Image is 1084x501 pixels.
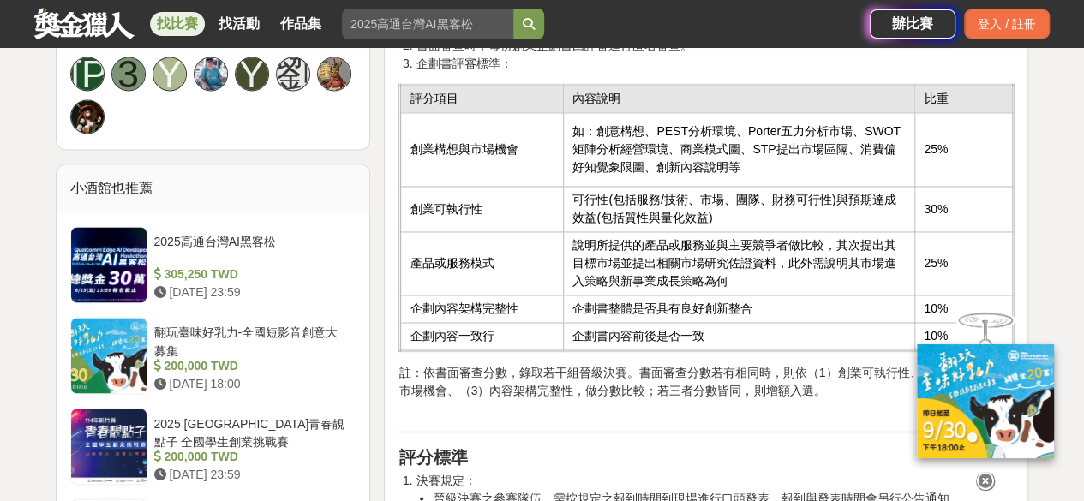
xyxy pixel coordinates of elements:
[964,9,1050,39] div: 登入 / 註冊
[154,356,350,374] div: 200,000 TWD
[194,57,228,91] a: Avatar
[917,344,1054,458] img: ff197300-f8ee-455f-a0ae-06a3645bc375.jpg
[153,57,187,91] a: Y
[70,99,105,134] a: Avatar
[915,85,1013,113] td: 比重
[915,295,1013,323] td: 10%
[154,415,350,447] div: 2025 [GEOGRAPHIC_DATA]青春靚點子 全國學生創業挑戰賽
[154,265,350,283] div: 305,250 TWD
[71,100,104,133] img: Avatar
[154,374,350,392] div: [DATE] 18:00
[400,113,564,187] td: 創業構想與市場機會
[317,57,351,91] a: Avatar
[154,465,350,483] div: [DATE] 23:59
[195,57,227,90] img: Avatar
[154,283,350,301] div: [DATE] 23:59
[915,187,1013,232] td: 30%
[70,317,356,394] a: 翻玩臺味好乳力-全國短影音創意大募集 200,000 TWD [DATE] 18:00
[111,57,146,91] a: 3
[398,363,1014,417] p: 註：依書面審查分數，錄取若干組晉級決賽。書面審查分數若有相同時，則依（1）創業可執行性、（2）創業構想與市場機會、（3）內容架構完整性，做分數比較；若三者分數皆同，則增額入選。
[154,324,350,356] div: 翻玩臺味好乳力-全國短影音創意大募集
[564,187,915,232] td: 可行性(包括服務/技術、市場、團隊、財務可行性)與預期達成效益(包括質性與量化效益)
[154,447,350,465] div: 200,000 TWD
[564,295,915,323] td: 企劃書整體是否具有良好創新整合
[70,57,105,91] a: [PERSON_NAME]
[564,113,915,187] td: 如：創意構想、PEST分析環境、Porter五力分析市場、SWOT矩陣分析經營環境、商業模式圖、STP提出市場區隔、消費偏好知覺象限圖、創新內容說明等
[318,57,350,90] img: Avatar
[400,85,564,113] td: 評分項目
[870,9,955,39] a: 辦比賽
[398,447,467,466] strong: 評分標準
[154,233,350,265] div: 2025高通台灣AI黑客松
[400,323,564,351] td: 企劃內容一致行
[915,113,1013,187] td: 25%
[342,9,513,39] input: 2025高通台灣AI黑客松
[57,164,370,212] div: 小酒館也推薦
[564,323,915,351] td: 企劃書內容前後是否一致
[400,295,564,323] td: 企劃內容架構完整性
[150,12,205,36] a: 找比賽
[276,57,310,91] a: 劉
[400,187,564,232] td: 創業可執行性
[212,12,267,36] a: 找活動
[70,408,356,485] a: 2025 [GEOGRAPHIC_DATA]青春靚點子 全國學生創業挑戰賽 200,000 TWD [DATE] 23:59
[273,12,328,36] a: 作品集
[564,85,915,113] td: 內容說明
[235,57,269,91] a: Y
[400,232,564,295] td: 產品或服務模式
[915,232,1013,295] td: 25%
[70,226,356,303] a: 2025高通台灣AI黑客松 305,250 TWD [DATE] 23:59
[416,55,1014,73] li: 企劃書評審標準：
[564,232,915,295] td: 說明所提供的產品或服務並與主要競爭者做比較，其次提出其目標市場並提出相關市場研究佐證資料，此外需說明其市場進入策略與新事業成長策略為何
